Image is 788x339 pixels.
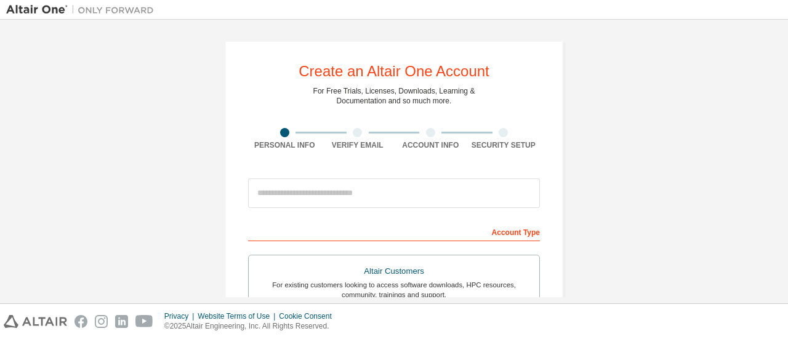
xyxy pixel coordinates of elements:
div: For existing customers looking to access software downloads, HPC resources, community, trainings ... [256,280,532,300]
div: Altair Customers [256,263,532,280]
div: Cookie Consent [279,311,339,321]
div: Security Setup [467,140,541,150]
p: © 2025 Altair Engineering, Inc. All Rights Reserved. [164,321,339,332]
img: youtube.svg [135,315,153,328]
img: altair_logo.svg [4,315,67,328]
div: For Free Trials, Licenses, Downloads, Learning & Documentation and so much more. [313,86,475,106]
div: Account Info [394,140,467,150]
img: Altair One [6,4,160,16]
div: Verify Email [321,140,395,150]
img: linkedin.svg [115,315,128,328]
img: facebook.svg [74,315,87,328]
div: Create an Altair One Account [299,64,489,79]
div: Privacy [164,311,198,321]
div: Website Terms of Use [198,311,279,321]
img: instagram.svg [95,315,108,328]
div: Personal Info [248,140,321,150]
div: Account Type [248,221,540,241]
